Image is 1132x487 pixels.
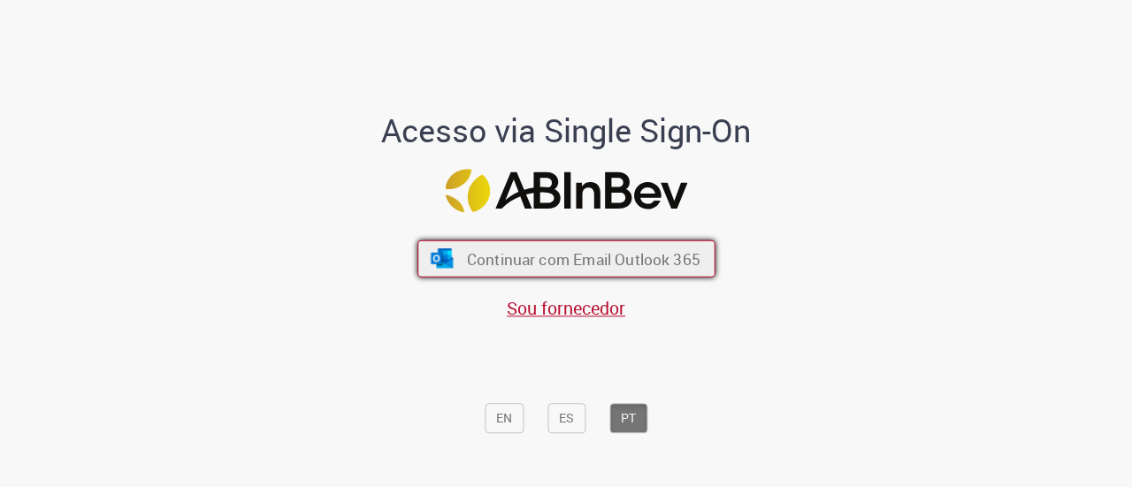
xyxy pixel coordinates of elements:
button: ES [547,403,585,433]
button: ícone Azure/Microsoft 360 Continuar com Email Outlook 365 [417,240,715,278]
h1: Acesso via Single Sign-On [321,113,812,148]
a: Sou fornecedor [507,296,625,320]
button: EN [485,403,524,433]
span: Continuar com Email Outlook 365 [466,248,700,269]
img: Logo ABInBev [445,169,687,212]
img: ícone Azure/Microsoft 360 [429,249,455,269]
button: PT [609,403,647,433]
